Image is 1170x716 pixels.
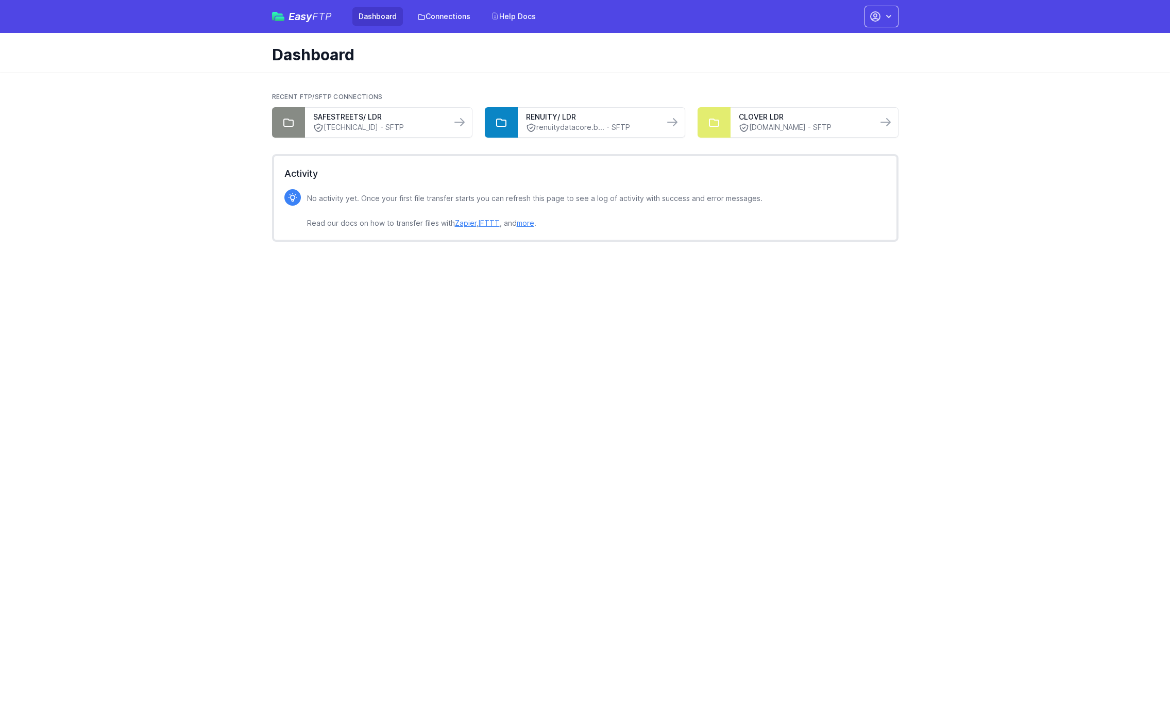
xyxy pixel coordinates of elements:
a: Zapier [455,219,477,227]
span: FTP [312,10,332,23]
a: IFTTT [479,219,500,227]
a: RENUITY/ LDR [526,112,656,122]
h2: Activity [284,166,886,181]
img: easyftp_logo.png [272,12,284,21]
a: more [517,219,534,227]
a: Connections [411,7,477,26]
a: [DOMAIN_NAME] - SFTP [739,122,869,133]
h2: Recent FTP/SFTP Connections [272,93,898,101]
h1: Dashboard [272,45,890,64]
span: Easy [289,11,332,22]
a: CLOVER LDR [739,112,869,122]
a: Help Docs [485,7,542,26]
p: No activity yet. Once your first file transfer starts you can refresh this page to see a log of a... [307,192,762,229]
a: Dashboard [352,7,403,26]
a: SAFESTREETS/ LDR [313,112,443,122]
a: [TECHNICAL_ID] - SFTP [313,122,443,133]
a: EasyFTP [272,11,332,22]
a: renuitydatacore.b... - SFTP [526,122,656,133]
